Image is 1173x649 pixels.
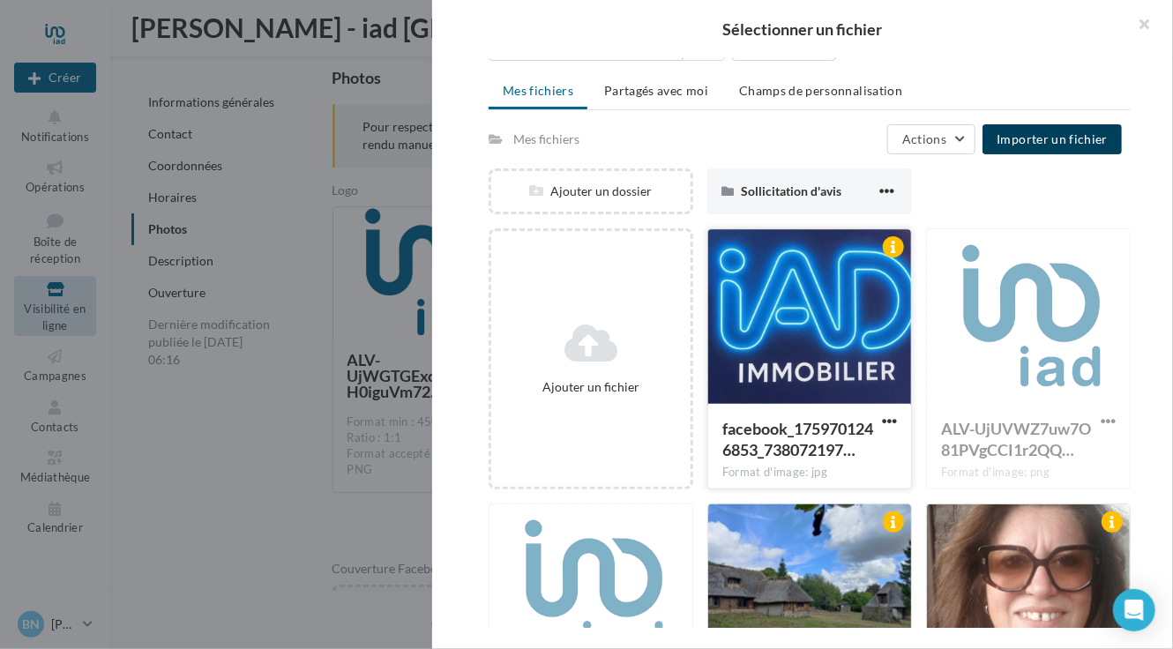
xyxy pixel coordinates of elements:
[722,419,873,459] span: facebook_1759701246853_7380721978483188001
[460,21,1145,37] h2: Sélectionner un fichier
[982,124,1122,154] button: Importer un fichier
[513,131,579,148] div: Mes fichiers
[498,378,684,396] div: Ajouter un fichier
[604,83,708,98] span: Partagés avec moi
[722,465,897,481] div: Format d'image: jpg
[1113,589,1155,631] div: Open Intercom Messenger
[503,83,573,98] span: Mes fichiers
[887,124,975,154] button: Actions
[997,131,1108,146] span: Importer un fichier
[741,183,841,198] span: Sollicitation d'avis
[902,131,946,146] span: Actions
[491,183,691,200] div: Ajouter un dossier
[739,83,902,98] span: Champs de personnalisation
